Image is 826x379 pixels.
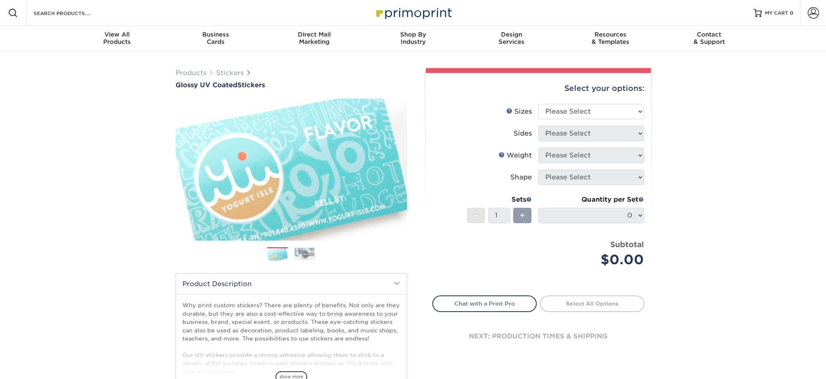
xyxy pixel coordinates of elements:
[265,31,364,45] div: Marketing
[364,26,462,52] a: Shop ByIndustry
[373,4,454,22] img: Primoprint
[660,26,759,52] a: Contact& Support
[514,129,532,138] div: Sides
[610,240,644,249] strong: Subtotal
[432,73,644,104] div: Select your options:
[790,10,793,16] span: 0
[462,31,561,38] span: Design
[467,195,532,205] div: Sets
[176,69,206,77] a: Products
[561,26,660,52] a: Resources& Templates
[265,26,364,52] a: Direct MailMarketing
[660,31,759,38] span: Contact
[432,312,644,361] div: next: production times & shipping
[561,31,660,45] div: & Templates
[364,31,462,38] span: Shop By
[540,295,644,312] a: Select All Options
[462,26,561,52] a: DesignServices
[510,172,532,182] div: Shape
[176,81,237,89] span: Glossy UV Coated
[499,151,532,160] div: Weight
[765,10,788,17] span: MY CART
[660,31,759,45] div: & Support
[33,8,112,18] input: SEARCH PRODUCTS.....
[68,31,167,45] div: Products
[364,31,462,45] div: Industry
[68,26,167,52] a: View AllProducts
[474,209,478,222] span: -
[267,248,288,262] img: Stickers 01
[538,195,644,205] div: Quantity per Set
[432,295,537,312] a: Chat with a Print Pro
[166,26,265,52] a: BusinessCards
[176,273,407,294] h2: Product Description
[561,31,660,38] span: Resources
[295,248,315,260] img: Stickers 02
[176,90,407,250] img: Glossy UV Coated 01
[68,31,167,38] span: View All
[544,250,644,269] div: $0.00
[265,31,364,38] span: Direct Mail
[176,81,407,89] a: Glossy UV CoatedStickers
[166,31,265,45] div: Cards
[506,107,532,116] div: Sizes
[520,209,525,222] span: +
[462,31,561,45] div: Services
[166,31,265,38] span: Business
[176,81,407,89] h1: Stickers
[216,69,244,77] a: Stickers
